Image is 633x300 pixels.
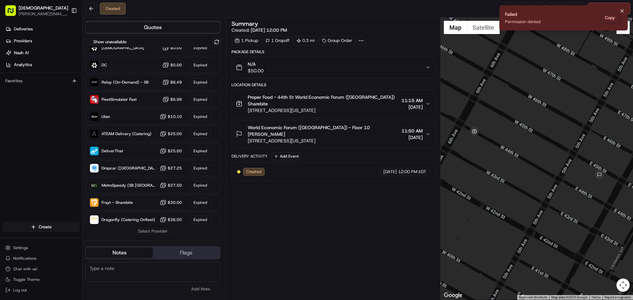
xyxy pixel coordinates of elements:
a: Report a map error [605,295,631,299]
span: $0.00 [170,62,182,68]
button: Flags [153,247,220,258]
button: $25.00 [160,131,182,137]
button: $27.50 [160,182,182,189]
span: Dropcar ([GEOGRAPHIC_DATA] 1) [102,166,157,171]
button: $10.10 [160,113,182,120]
button: $6.49 [162,79,182,86]
button: N/A$50.00 [232,57,435,78]
button: $6.99 [162,96,182,103]
div: Package Details [232,49,435,55]
label: Show unavailable [93,39,127,45]
div: 1 Dropoff [263,36,292,45]
h3: Summary [232,21,258,27]
span: $50.00 [248,67,264,74]
button: $30.00 [160,199,182,206]
div: Delivery Activity [232,154,268,159]
span: Uber [102,114,110,119]
a: Powered byPylon [47,146,80,151]
button: Proper Food - 44th St World Economic Forum ([GEOGRAPHIC_DATA]) Sharebite[STREET_ADDRESS][US_STATE... [232,90,435,118]
button: World Economic Forum ([GEOGRAPHIC_DATA]) - Floor 10 [PERSON_NAME][STREET_ADDRESS][US_STATE]11:50 ... [232,120,435,148]
span: Providers [14,38,32,44]
span: Map data ©2025 Google [551,295,587,299]
div: Expired [190,78,211,87]
span: [DATE] [401,134,423,141]
div: Failed [505,11,541,18]
span: Dragonfly (Catering Onfleet) [102,217,155,222]
button: Create [3,222,80,232]
div: Past conversations [7,86,42,91]
button: Toggle Theme [3,275,80,284]
div: Expired [190,164,211,172]
input: Clear [17,43,109,50]
button: See all [103,85,120,93]
button: [DEMOGRAPHIC_DATA][PERSON_NAME][EMAIL_ADDRESS][DOMAIN_NAME] [3,3,68,19]
img: Uber [90,112,99,121]
button: Add Event [272,152,301,160]
div: Expired [190,112,211,121]
button: Chat with us! [3,264,80,274]
div: Permission denied [505,19,541,25]
span: $27.50 [168,183,182,188]
a: Deliveries [3,24,82,34]
img: Sharebite (Onfleet) [90,61,99,69]
span: Knowledge Base [13,130,51,136]
button: Show satellite imagery [467,21,500,34]
span: FleetSimulator Fast [102,97,137,102]
span: $25.00 [168,148,182,154]
div: Expired [190,198,211,207]
span: MetroSpeedy (SB [GEOGRAPHIC_DATA]) [102,183,157,188]
div: Favorites [3,76,80,86]
span: 11:50 AM [401,128,423,134]
span: Toggle Theme [13,277,40,282]
button: Copy [601,13,619,23]
img: Masood Aslam [7,96,17,107]
div: Expired [190,44,211,52]
div: We're available if you need us! [30,70,91,75]
span: Created: [232,27,287,33]
span: $6.49 [170,80,182,85]
span: World Economic Forum ([GEOGRAPHIC_DATA]) - Floor 10 [PERSON_NAME] [248,124,399,137]
span: 11:15 AM [401,97,423,104]
button: $25.00 [160,148,182,154]
img: FleetSimulator Fast [90,95,99,104]
span: N/A [248,61,264,67]
button: Keyboard shortcuts [519,295,547,300]
span: Pylon [66,146,80,151]
img: Frayt - Sharebite [90,198,99,207]
div: 0.3 mi [294,36,318,45]
button: Map camera controls [616,279,630,292]
div: 1 Pickup [232,36,261,45]
img: 1736555255976-a54dd68f-1ca7-489b-9aae-adbdc363a1c4 [13,103,19,108]
a: Providers [3,36,82,46]
button: $36.00 [160,216,182,223]
img: DeliverThat [90,147,99,155]
span: Nash AI [14,50,29,56]
span: [STREET_ADDRESS][US_STATE] [248,107,399,114]
p: Welcome 👋 [7,26,120,37]
button: [PERSON_NAME][EMAIL_ADDRESS][DOMAIN_NAME] [19,11,68,17]
span: $0.00 [170,45,182,51]
div: 💻 [56,131,61,136]
span: • [55,102,57,108]
img: ATEAM Delivery (Catering) [90,130,99,138]
span: Frayt - Sharebite [102,200,133,205]
div: Group Order [319,36,355,45]
span: $27.25 [168,166,182,171]
div: 📗 [7,131,12,136]
span: Notifications [13,256,36,261]
div: Expired [190,147,211,155]
span: $10.10 [168,114,182,119]
img: MetroSpeedy (SB NYC) [90,181,99,190]
span: 12:00 PM EDT [398,169,426,175]
span: Chat with us! [13,266,37,272]
div: Location Details [232,82,435,88]
span: $30.00 [168,200,182,205]
div: Expired [190,215,211,224]
button: Show street map [444,21,467,34]
span: ATEAM Delivery (Catering) [102,131,151,136]
div: Expired [190,95,211,104]
button: [DEMOGRAPHIC_DATA] [19,5,68,11]
span: Proper Food - 44th St World Economic Forum ([GEOGRAPHIC_DATA]) Sharebite [248,94,399,107]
